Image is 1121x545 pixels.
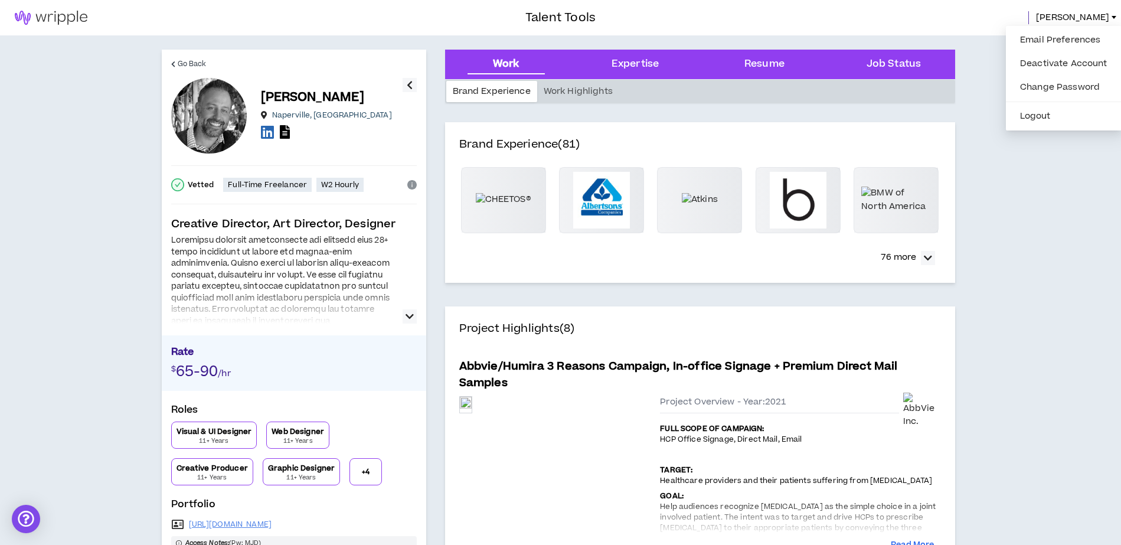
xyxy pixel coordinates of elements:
p: [PERSON_NAME] [261,89,365,106]
span: $ [171,364,176,374]
p: Rate [171,345,417,363]
p: Full-Time Freelancer [228,180,307,190]
strong: GOAL: [660,491,684,501]
p: Web Designer [272,427,324,436]
a: Go Back [171,50,207,78]
div: Open Intercom Messenger [12,505,40,533]
button: +4 [349,458,382,485]
a: [URL][DOMAIN_NAME] [189,520,272,529]
span: [PERSON_NAME] [1036,11,1109,24]
p: Creative Producer [177,464,248,473]
span: info-circle [407,180,417,190]
span: check-circle [171,178,184,191]
p: W2 Hourly [321,180,359,190]
div: Work [493,57,519,72]
span: Project Overview - Year: 2021 [660,396,786,408]
p: 11+ Years [286,473,316,482]
strong: TARGET: [660,465,692,475]
div: Work Highlights [537,81,619,102]
img: BMW of North America [861,187,931,213]
h4: Brand Experience (81) [459,136,941,167]
img: Atkins [682,193,718,206]
button: Logout [1013,107,1115,125]
img: CHEETOS® [476,193,531,206]
p: Creative Director, Art Director, Designer [171,216,417,233]
div: Job Status [867,57,921,72]
strong: FULL SCOPE OF CAMPAIGN: [660,423,764,434]
span: Go Back [178,58,207,70]
p: Visual & UI Designer [177,427,252,436]
div: Resume [744,57,785,72]
span: HCP Office Signage, Direct Mail, Email [660,434,802,445]
p: + 4 [362,467,370,477]
img: Albertsons Companies [573,172,630,229]
p: Roles [171,403,417,422]
h5: Abbvie/Humira 3 Reasons Campaign, In-office Signage + Premium Direct Mail Samples [459,358,941,391]
a: Deactivate Account [1013,55,1115,73]
h3: Talent Tools [525,9,596,27]
button: 76 more [875,247,941,269]
p: 11+ Years [199,436,228,446]
h4: Project Highlights (8) [459,321,941,351]
p: 76 more [881,251,916,264]
p: Graphic Designer [268,464,335,473]
p: 11+ Years [283,436,313,446]
div: Expertise [612,57,659,72]
a: Change Password [1013,79,1115,96]
img: AbbVie Inc. [903,393,941,429]
span: 65-90 [176,361,218,382]
span: /hr [218,367,230,380]
img: Bloomingdale's [770,172,826,229]
div: Brand Experience [446,81,537,102]
p: Vetted [188,180,214,190]
p: Portfolio [171,497,417,516]
span: Healthcare providers and their patients suffering from [MEDICAL_DATA] [660,475,932,486]
p: 11+ Years [197,473,227,482]
div: Matt D. [171,78,247,154]
a: Email Preferences [1013,31,1115,49]
p: Naperville , [GEOGRAPHIC_DATA] [272,110,392,120]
